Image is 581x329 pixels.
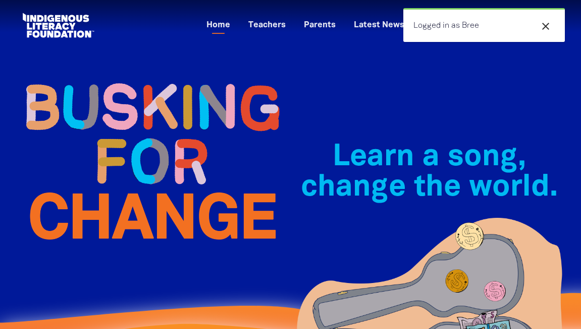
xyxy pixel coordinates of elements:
[348,17,410,34] a: Latest News
[301,144,558,202] span: Learn a song, change the world.
[540,20,552,32] i: close
[537,20,555,33] button: close
[403,8,565,42] div: Logged in as Bree
[242,17,292,34] a: Teachers
[200,17,236,34] a: Home
[298,17,342,34] a: Parents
